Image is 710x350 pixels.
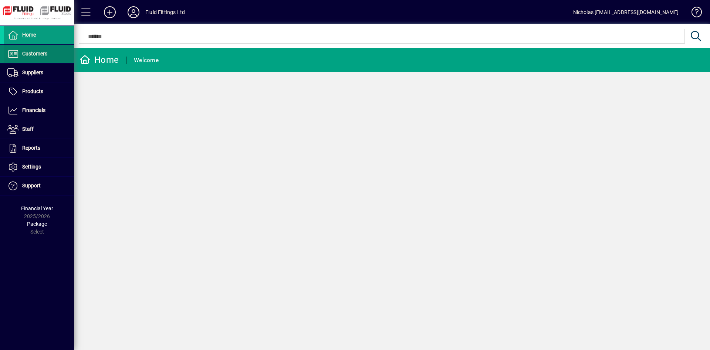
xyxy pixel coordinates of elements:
[22,183,41,188] span: Support
[4,177,74,195] a: Support
[98,6,122,19] button: Add
[4,139,74,157] a: Reports
[122,6,145,19] button: Profile
[22,32,36,38] span: Home
[145,6,185,18] div: Fluid Fittings Ltd
[573,6,679,18] div: Nicholas [EMAIL_ADDRESS][DOMAIN_NAME]
[22,164,41,170] span: Settings
[22,69,43,75] span: Suppliers
[22,126,34,132] span: Staff
[4,101,74,120] a: Financials
[21,205,53,211] span: Financial Year
[22,107,45,113] span: Financials
[80,54,119,66] div: Home
[4,120,74,139] a: Staff
[134,54,159,66] div: Welcome
[22,145,40,151] span: Reports
[686,1,701,26] a: Knowledge Base
[27,221,47,227] span: Package
[22,51,47,57] span: Customers
[4,82,74,101] a: Products
[4,45,74,63] a: Customers
[4,158,74,176] a: Settings
[22,88,43,94] span: Products
[4,64,74,82] a: Suppliers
